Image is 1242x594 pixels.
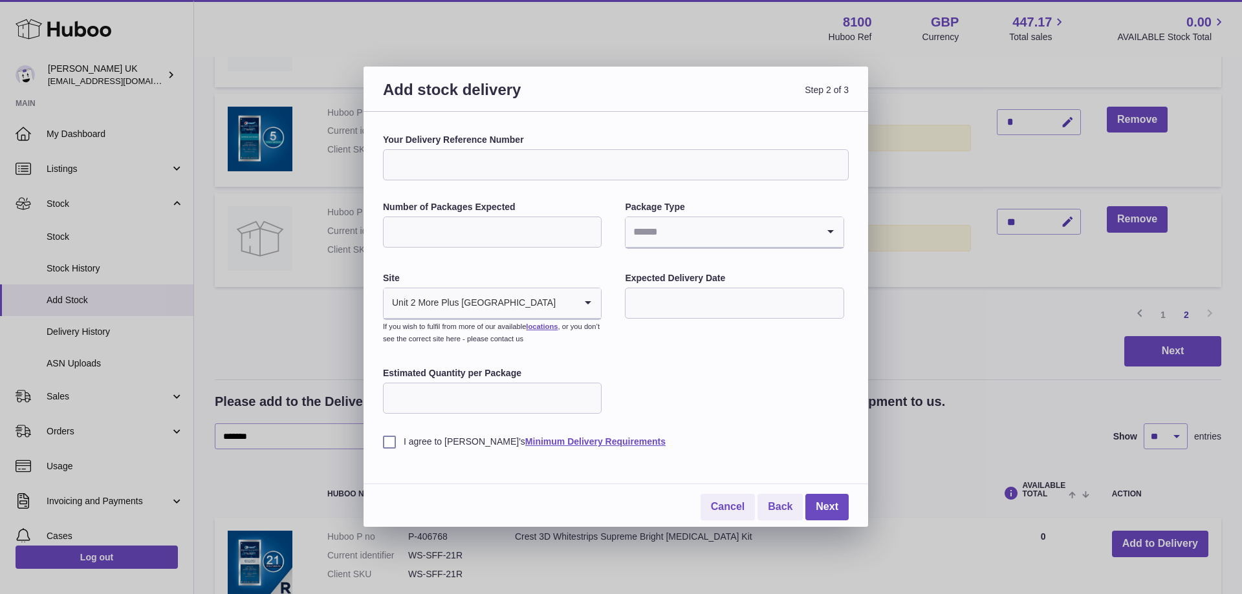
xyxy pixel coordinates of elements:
a: locations [526,323,558,330]
div: Search for option [384,288,601,319]
a: Back [757,494,803,520]
label: Number of Packages Expected [383,201,602,213]
a: Cancel [701,494,755,520]
div: Search for option [626,217,843,248]
label: I agree to [PERSON_NAME]'s [383,436,849,448]
label: Site [383,272,602,284]
input: Search for option [556,288,575,318]
small: If you wish to fulfil from more of our available , or you don’t see the correct site here - pleas... [383,323,600,343]
a: Minimum Delivery Requirements [525,436,666,447]
input: Search for option [626,217,817,247]
label: Estimated Quantity per Package [383,367,602,379]
a: Next [805,494,849,520]
h3: Add stock delivery [383,80,616,115]
span: Unit 2 More Plus [GEOGRAPHIC_DATA] [384,288,556,318]
label: Your Delivery Reference Number [383,134,849,146]
span: Step 2 of 3 [616,80,849,115]
label: Package Type [625,201,844,213]
label: Expected Delivery Date [625,272,844,284]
